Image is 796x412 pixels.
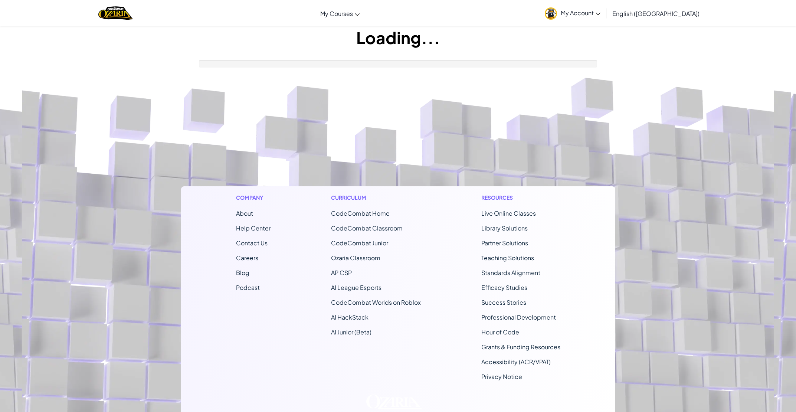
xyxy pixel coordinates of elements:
[331,209,390,217] span: CodeCombat Home
[481,194,560,202] h1: Resources
[236,209,253,217] a: About
[331,224,403,232] a: CodeCombat Classroom
[481,343,560,351] a: Grants & Funding Resources
[481,373,522,380] a: Privacy Notice
[331,194,421,202] h1: Curriculum
[481,284,527,291] a: Efficacy Studies
[236,194,271,202] h1: Company
[331,239,388,247] a: CodeCombat Junior
[561,9,600,17] span: My Account
[481,358,551,366] a: Accessibility (ACR/VPAT)
[331,254,380,262] a: Ozaria Classroom
[236,284,260,291] a: Podcast
[612,10,700,17] span: English ([GEOGRAPHIC_DATA])
[545,7,557,20] img: avatar
[481,209,536,217] a: Live Online Classes
[317,3,363,23] a: My Courses
[331,298,421,306] a: CodeCombat Worlds on Roblox
[236,269,249,277] a: Blog
[98,6,133,21] img: Home
[609,3,703,23] a: English ([GEOGRAPHIC_DATA])
[320,10,353,17] span: My Courses
[481,298,526,306] a: Success Stories
[331,269,352,277] a: AP CSP
[236,224,271,232] a: Help Center
[481,224,528,232] a: Library Solutions
[331,328,371,336] a: AI Junior (Beta)
[481,328,519,336] a: Hour of Code
[236,239,268,247] span: Contact Us
[98,6,133,21] a: Ozaria by CodeCombat logo
[481,269,540,277] a: Standards Alignment
[481,254,534,262] a: Teaching Solutions
[541,1,604,25] a: My Account
[331,284,381,291] a: AI League Esports
[481,239,528,247] a: Partner Solutions
[331,313,368,321] a: AI HackStack
[366,395,422,409] img: Ozaria logo
[236,254,258,262] a: Careers
[481,313,556,321] a: Professional Development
